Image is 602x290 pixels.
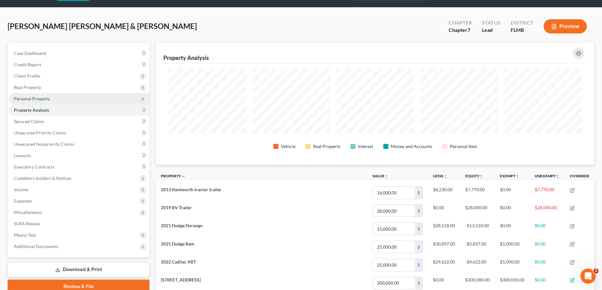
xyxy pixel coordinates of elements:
[373,187,415,199] input: 0.00
[281,143,295,150] div: Vehicle
[9,150,149,161] a: Lawsuits
[511,19,533,27] div: District
[415,277,423,289] div: $
[460,256,495,274] td: -$4,622.00
[313,143,340,150] div: Real Property
[460,184,495,202] td: $7,770.00
[9,127,149,139] a: Unsecured Priority Claims
[482,27,501,34] div: Lead
[14,50,46,56] span: Case Dashboard
[530,256,565,274] td: $0.00
[9,116,149,127] a: Secured Claims
[373,241,415,253] input: 0.00
[14,119,44,124] span: Secured Claims
[535,174,560,178] a: Unexemptunfold_more
[9,104,149,116] a: Property Analysis
[428,220,460,238] td: $28,518.00
[467,27,470,33] span: 7
[415,223,423,235] div: $
[14,198,32,204] span: Expenses
[9,161,149,173] a: Executory Contracts
[14,96,50,101] span: Personal Property
[373,277,415,289] input: 0.00
[415,187,423,199] div: $
[530,202,565,220] td: $28,000.00
[14,107,49,113] span: Property Analysis
[373,259,415,271] input: 0.00
[443,175,447,178] i: unfold_more
[460,238,495,256] td: -$5,897.00
[14,175,71,181] span: Codebtors Insiders & Notices
[530,238,565,256] td: $0.00
[14,130,66,135] span: Unsecured Priority Claims
[161,174,185,178] a: Property expand_less
[482,19,501,27] div: Status
[511,27,533,34] div: FLMB
[9,218,149,229] a: SOFA Review
[8,262,149,277] a: Download & Print
[495,202,530,220] td: $0.00
[415,259,423,271] div: $
[495,256,530,274] td: $5,000.00
[556,175,560,178] i: unfold_more
[428,184,460,202] td: $8,230.00
[495,220,530,238] td: $0.00
[372,174,388,178] a: Valueunfold_more
[358,143,373,150] div: Interest
[565,170,594,184] th: Override
[544,19,587,33] button: Preview
[161,223,203,228] span: 2021 Dodge Durango
[479,175,483,178] i: unfold_more
[500,174,519,178] a: Exemptunfold_more
[161,259,196,264] span: 2022 Cadilac XRT
[14,153,31,158] span: Lawsuits
[161,205,192,210] span: 2019 RV Trailer
[415,241,423,253] div: $
[373,223,415,235] input: 0.00
[163,54,209,62] div: Property Analysis
[428,238,460,256] td: $30,897.00
[385,175,388,178] i: unfold_more
[450,143,477,150] div: Personal Item
[161,277,201,282] span: [STREET_ADDRESS]
[14,210,42,215] span: Miscellaneous
[182,175,185,178] i: expand_less
[9,48,149,59] a: Case Dashboard
[14,141,74,147] span: Unsecured Nonpriority Claims
[460,202,495,220] td: $28,000.00
[530,220,565,238] td: $0.00
[433,174,447,178] a: Liensunfold_more
[14,232,36,238] span: Means Test
[14,73,40,79] span: Client Profile
[14,244,58,249] span: Additional Documents
[9,139,149,150] a: Unsecured Nonpriority Claims
[460,220,495,238] td: -$13,518.00
[9,59,149,70] a: Credit Report
[415,205,423,217] div: $
[593,269,599,274] span: 3
[495,184,530,202] td: $0.00
[14,221,40,226] span: SOFA Review
[449,19,472,27] div: Chapter
[515,175,519,178] i: unfold_more
[428,202,460,220] td: $0.00
[14,85,41,90] span: Real Property
[530,184,565,202] td: $7,770.00
[449,27,472,34] div: Chapter
[161,187,222,192] span: 2013 Kentworth tractor trailer
[14,164,54,169] span: Executory Contracts
[465,174,483,178] a: Equityunfold_more
[14,62,41,67] span: Credit Report
[581,269,596,284] iframe: Intercom live chat
[161,241,194,246] span: 2021 Dodge Ram
[495,238,530,256] td: $5,000.00
[14,187,28,192] span: Income
[391,143,432,150] div: Money and Accounts
[8,21,197,31] span: [PERSON_NAME] [PERSON_NAME] & [PERSON_NAME]
[428,256,460,274] td: $29,622.00
[373,205,415,217] input: 0.00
